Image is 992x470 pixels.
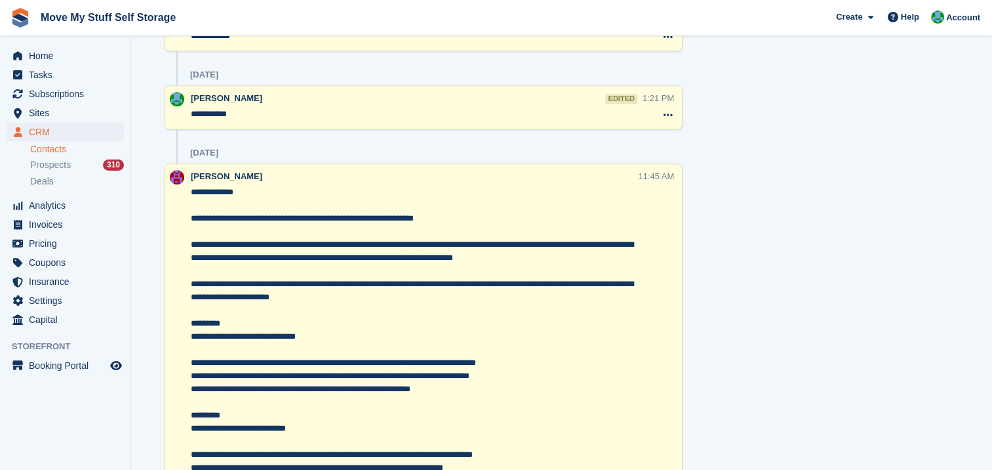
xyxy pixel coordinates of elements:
span: Analytics [29,196,108,215]
span: Home [29,47,108,65]
a: menu [7,104,124,122]
span: Deals [30,175,54,188]
a: menu [7,123,124,141]
span: Sites [29,104,108,122]
a: menu [7,66,124,84]
div: edited [605,94,637,104]
span: Pricing [29,234,108,253]
span: Capital [29,310,108,329]
span: Coupons [29,253,108,272]
span: Create [836,11,862,24]
span: Insurance [29,272,108,291]
span: Invoices [29,215,108,234]
div: 11:45 AM [638,170,674,182]
img: stora-icon-8386f47178a22dfd0bd8f6a31ec36ba5ce8667c1dd55bd0f319d3a0aa187defe.svg [10,8,30,28]
img: Dan [170,92,184,106]
a: Contacts [30,143,124,156]
a: menu [7,356,124,375]
a: menu [7,310,124,329]
span: Tasks [29,66,108,84]
a: menu [7,85,124,103]
img: Dan [931,11,944,24]
span: Prospects [30,159,71,171]
a: menu [7,215,124,234]
div: 310 [103,160,124,171]
div: 1:21 PM [643,92,674,104]
a: menu [7,47,124,65]
img: Carrie Machin [170,170,184,184]
span: Booking Portal [29,356,108,375]
a: menu [7,272,124,291]
span: Storefront [12,340,130,353]
a: menu [7,253,124,272]
span: Account [946,11,980,24]
span: [PERSON_NAME] [191,93,262,103]
span: Subscriptions [29,85,108,103]
div: [DATE] [190,148,218,158]
a: Prospects 310 [30,158,124,172]
a: menu [7,196,124,215]
span: Help [901,11,919,24]
span: Settings [29,291,108,310]
a: Preview store [108,358,124,374]
a: Move My Stuff Self Storage [35,7,181,28]
div: [DATE] [190,70,218,80]
a: Deals [30,175,124,188]
a: menu [7,234,124,253]
a: menu [7,291,124,310]
span: [PERSON_NAME] [191,171,262,181]
span: CRM [29,123,108,141]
